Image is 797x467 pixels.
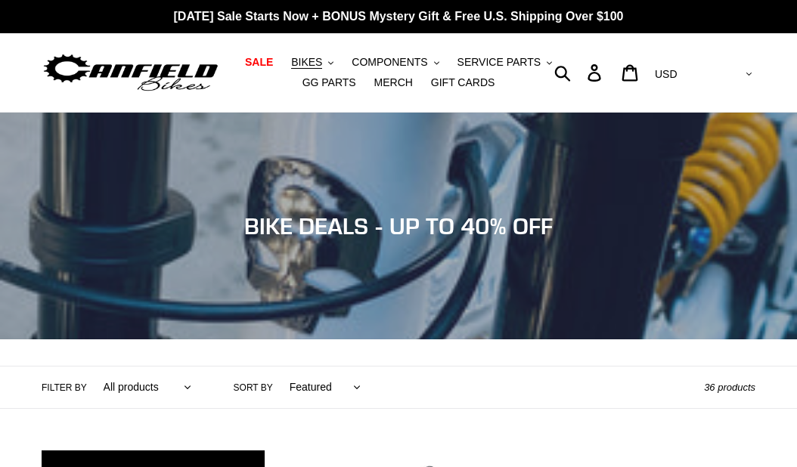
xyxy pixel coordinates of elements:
[450,52,560,73] button: SERVICE PARTS
[344,52,446,73] button: COMPONENTS
[234,381,273,394] label: Sort by
[374,76,413,89] span: MERCH
[367,73,420,93] a: MERCH
[42,51,220,95] img: Canfield Bikes
[352,56,427,69] span: COMPONENTS
[423,73,503,93] a: GIFT CARDS
[245,56,273,69] span: SALE
[42,381,87,394] label: Filter by
[457,56,541,69] span: SERVICE PARTS
[704,382,755,393] span: 36 products
[291,56,322,69] span: BIKES
[284,52,341,73] button: BIKES
[237,52,281,73] a: SALE
[431,76,495,89] span: GIFT CARDS
[295,73,364,93] a: GG PARTS
[302,76,356,89] span: GG PARTS
[244,212,553,240] span: BIKE DEALS - UP TO 40% OFF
